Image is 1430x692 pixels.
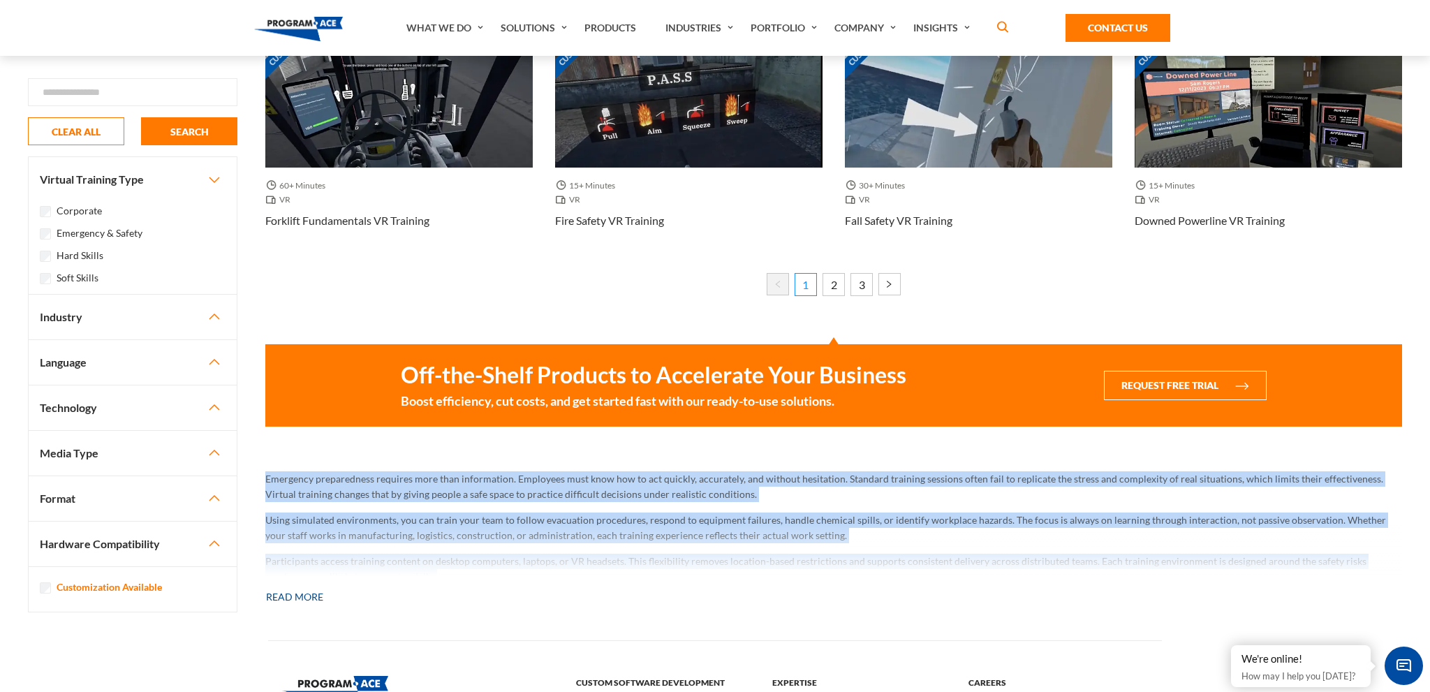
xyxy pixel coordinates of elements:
[1135,179,1200,193] span: 15+ Minutes
[57,270,98,286] label: Soft Skills
[1135,212,1285,229] h3: Downed Powerline VR Training
[845,212,952,229] h3: Fall Safety VR Training
[555,193,586,207] span: VR
[772,677,952,688] a: Expertise
[265,193,296,207] span: VR
[878,273,901,295] a: Next »
[40,228,51,240] input: Emergency & Safety
[968,676,1148,690] strong: Careers
[845,17,1112,251] a: Customizable Thumbnail - Fall Safety VR Training 30+ Minutes VR Fall Safety VR Training
[401,361,906,389] strong: Off-the-Shelf Products to Accelerate Your Business
[772,676,952,690] strong: Expertise
[1104,371,1267,400] button: Request Free Trial
[29,431,237,476] button: Media Type
[40,273,51,284] input: Soft Skills
[57,248,103,263] label: Hard Skills
[265,17,533,251] a: Customizable Thumbnail - Forklift Fundamentals VR Training 60+ Minutes VR Forklift Fundamentals V...
[795,273,817,295] span: 1
[823,273,845,295] a: 2
[1135,193,1165,207] span: VR
[845,179,911,193] span: 30+ Minutes
[555,179,621,193] span: 15+ Minutes
[40,251,51,262] input: Hard Skills
[265,212,429,229] h3: Forklift Fundamentals VR Training
[57,226,142,241] label: Emergency & Safety
[29,157,237,202] button: Virtual Training Type
[57,580,162,595] label: Customization Available
[265,471,1402,502] p: Emergency preparedness requires more than information. Employees must know how to act quickly, ac...
[767,273,789,300] li: « Previous
[265,582,324,612] button: Read more
[1241,668,1360,684] p: How may I help you [DATE]?
[57,203,102,219] label: Corporate
[1066,14,1170,42] a: Contact Us
[845,193,876,207] span: VR
[29,476,237,521] button: Format
[40,206,51,217] input: Corporate
[265,513,1402,543] p: Using simulated environments, you can train your team to follow evacuation procedures, respond to...
[555,212,664,229] h3: Fire Safety VR Training
[29,522,237,566] button: Hardware Compatibility
[1385,647,1423,685] span: Chat Widget
[29,340,237,385] button: Language
[1241,652,1360,666] div: We're online!
[265,179,331,193] span: 60+ Minutes
[1135,17,1402,251] a: Customizable Thumbnail - Downed Powerline VR Training 15+ Minutes VR Downed Powerline VR Training
[254,17,343,41] img: Program-Ace
[28,117,124,145] button: CLEAR ALL
[29,295,237,339] button: Industry
[401,392,906,410] small: Boost efficiency, cut costs, and get started fast with our ready-to-use solutions.
[29,385,237,430] button: Technology
[555,17,823,251] a: Customizable Thumbnail - Fire Safety VR Training 15+ Minutes VR Fire Safety VR Training
[850,273,873,295] a: 3
[40,582,51,594] input: Customization Available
